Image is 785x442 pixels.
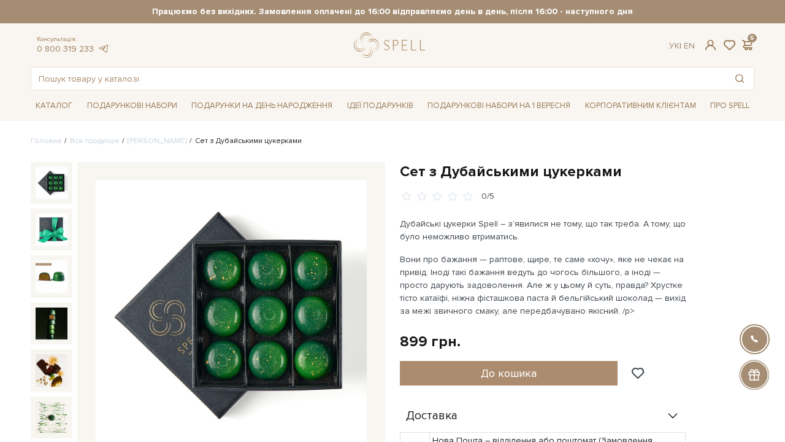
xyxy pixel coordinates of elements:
span: Консультація: [37,36,109,44]
a: Вся продукція [70,136,119,145]
a: [PERSON_NAME] [128,136,186,145]
input: Пошук товару у каталозі [31,68,726,90]
img: Сет з Дубайськими цукерками [36,354,67,386]
a: 0 800 319 233 [37,44,94,54]
img: Сет з Дубайськими цукерками [36,308,67,339]
img: Сет з Дубайськими цукерками [36,167,67,199]
a: Подарунки на День народження [186,96,337,115]
div: 0/5 [481,191,494,203]
span: | [680,41,681,51]
a: Корпоративним клієнтам [580,95,701,116]
button: До кошика [400,361,618,386]
p: Дубайські цукерки Spell – з’явилися не тому, що так треба. А тому, що було неможливо втриматись. [400,217,687,243]
div: Ук [669,41,695,52]
a: logo [354,33,431,58]
li: Сет з Дубайськими цукерками [186,136,302,147]
img: Сет з Дубайськими цукерками [36,214,67,246]
img: Сет з Дубайськими цукерками [36,401,67,433]
a: Подарункові набори [82,96,182,115]
a: En [684,41,695,51]
p: Вони про бажання — раптове, щире, те саме «хочу», яке не чекає на привід. Іноді такі бажання веду... [400,253,687,317]
a: Каталог [31,96,77,115]
h1: Сет з Дубайськими цукерками [400,162,754,181]
strong: Працюємо без вихідних. Замовлення оплачені до 16:00 відправляємо день в день, після 16:00 - насту... [31,6,754,17]
span: До кошика [481,366,537,380]
a: Про Spell [705,96,754,115]
a: Подарункові набори на 1 Вересня [423,95,575,116]
a: Ідеї подарунків [342,96,418,115]
button: Пошук товару у каталозі [726,68,754,90]
span: Доставка [406,411,458,422]
div: 899 грн. [400,332,461,351]
a: Головна [31,136,61,145]
img: Сет з Дубайськими цукерками [36,260,67,292]
a: telegram [97,44,109,54]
